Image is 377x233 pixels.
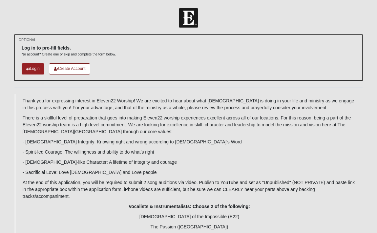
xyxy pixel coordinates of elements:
[129,204,250,209] b: Vocalists & Instrumentalists: Choose 2 of the following:
[23,149,356,156] p: - Spirit-led Courage: The willingness and ability to do what's right
[23,223,356,230] p: The Passion ([GEOGRAPHIC_DATA])
[179,8,198,28] img: Church of Eleven22 Logo
[23,97,356,111] p: Thank you for expressing interest in Eleven22 Worship! We are excited to hear about what [DEMOGRA...
[23,138,356,145] p: - [DEMOGRAPHIC_DATA] Integrity: Knowing right and wrong according to [DEMOGRAPHIC_DATA]'s Word
[23,115,356,135] p: There is a skillful level of preparation that goes into making Eleven22 worship experiences excel...
[23,213,356,220] p: [DEMOGRAPHIC_DATA] of the Impossible (E22)
[23,169,356,176] p: - Sacrificial Love: Love [DEMOGRAPHIC_DATA] and Love people
[22,52,116,57] p: No account? Create one or skip and complete the form below.
[23,159,356,166] p: - [DEMOGRAPHIC_DATA]-like Character: A lifetime of integrity and courage
[49,63,91,74] a: Create Account
[22,45,116,51] h6: Log in to pre-fill fields.
[22,63,44,74] a: Login
[23,179,356,200] p: At the end of this application, you will be required to submit 2 song auditions via video. Publis...
[19,37,36,42] small: OPTIONAL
